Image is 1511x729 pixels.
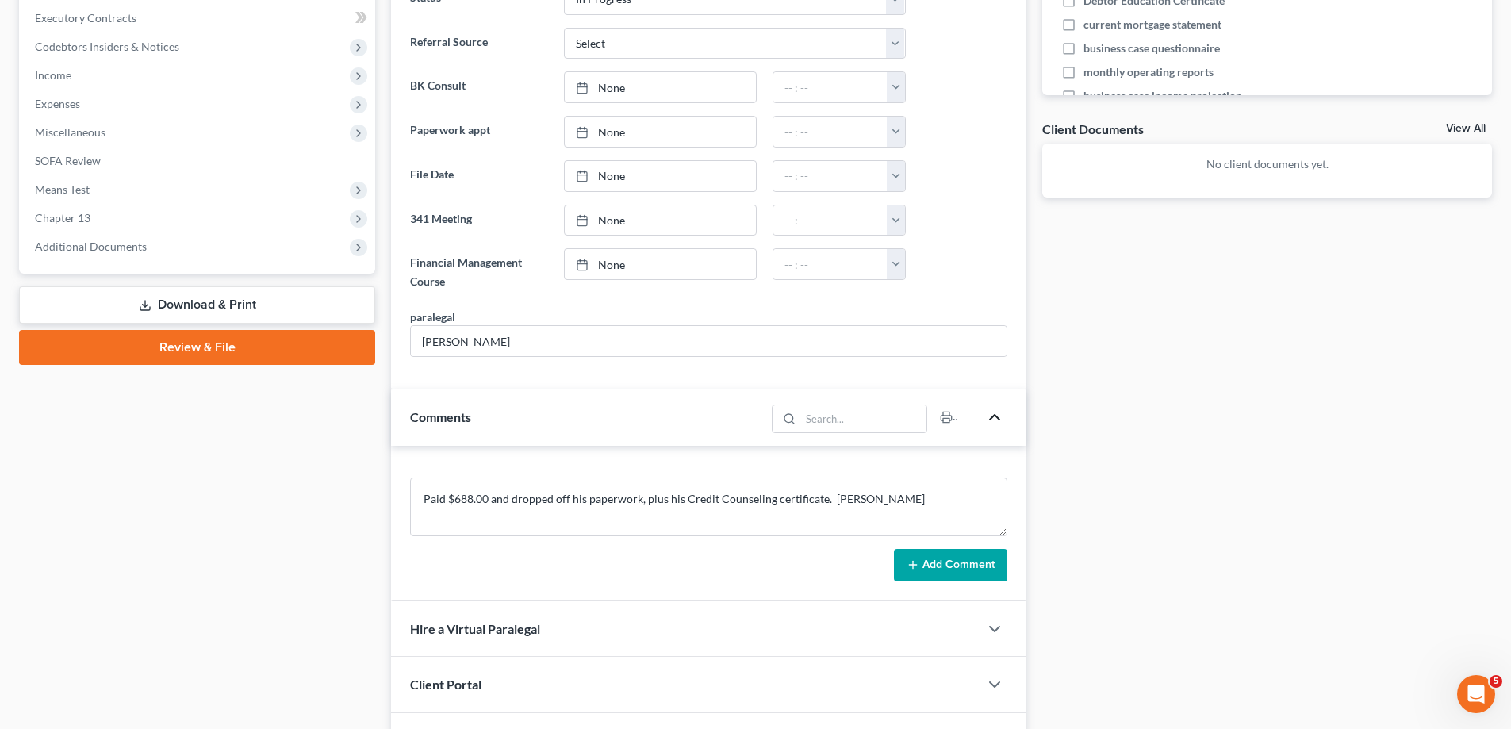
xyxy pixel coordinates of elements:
[1042,121,1144,137] div: Client Documents
[565,117,756,147] a: None
[35,125,105,139] span: Miscellaneous
[1083,17,1221,33] span: current mortgage statement
[773,117,888,147] input: -- : --
[402,248,555,296] label: Financial Management Course
[35,182,90,196] span: Means Test
[35,68,71,82] span: Income
[402,160,555,192] label: File Date
[773,249,888,279] input: -- : --
[410,621,540,636] span: Hire a Virtual Paralegal
[19,330,375,365] a: Review & File
[35,154,101,167] span: SOFA Review
[773,161,888,191] input: -- : --
[35,40,179,53] span: Codebtors Insiders & Notices
[411,326,1007,356] input: --
[1083,40,1220,56] span: business case questionnaire
[35,97,80,110] span: Expenses
[1083,88,1242,104] span: business case income projection
[35,11,136,25] span: Executory Contracts
[22,4,375,33] a: Executory Contracts
[1446,123,1486,134] a: View All
[565,249,756,279] a: None
[894,549,1007,582] button: Add Comment
[410,409,471,424] span: Comments
[1083,64,1214,80] span: monthly operating reports
[565,72,756,102] a: None
[19,286,375,324] a: Download & Print
[402,71,555,103] label: BK Consult
[565,205,756,236] a: None
[402,205,555,236] label: 341 Meeting
[402,28,555,59] label: Referral Source
[22,147,375,175] a: SOFA Review
[1055,156,1479,172] p: No client documents yet.
[1490,675,1502,688] span: 5
[801,405,927,432] input: Search...
[773,72,888,102] input: -- : --
[773,205,888,236] input: -- : --
[410,677,481,692] span: Client Portal
[410,309,455,325] div: paralegal
[1457,675,1495,713] iframe: Intercom live chat
[35,211,90,224] span: Chapter 13
[565,161,756,191] a: None
[402,116,555,148] label: Paperwork appt
[35,240,147,253] span: Additional Documents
